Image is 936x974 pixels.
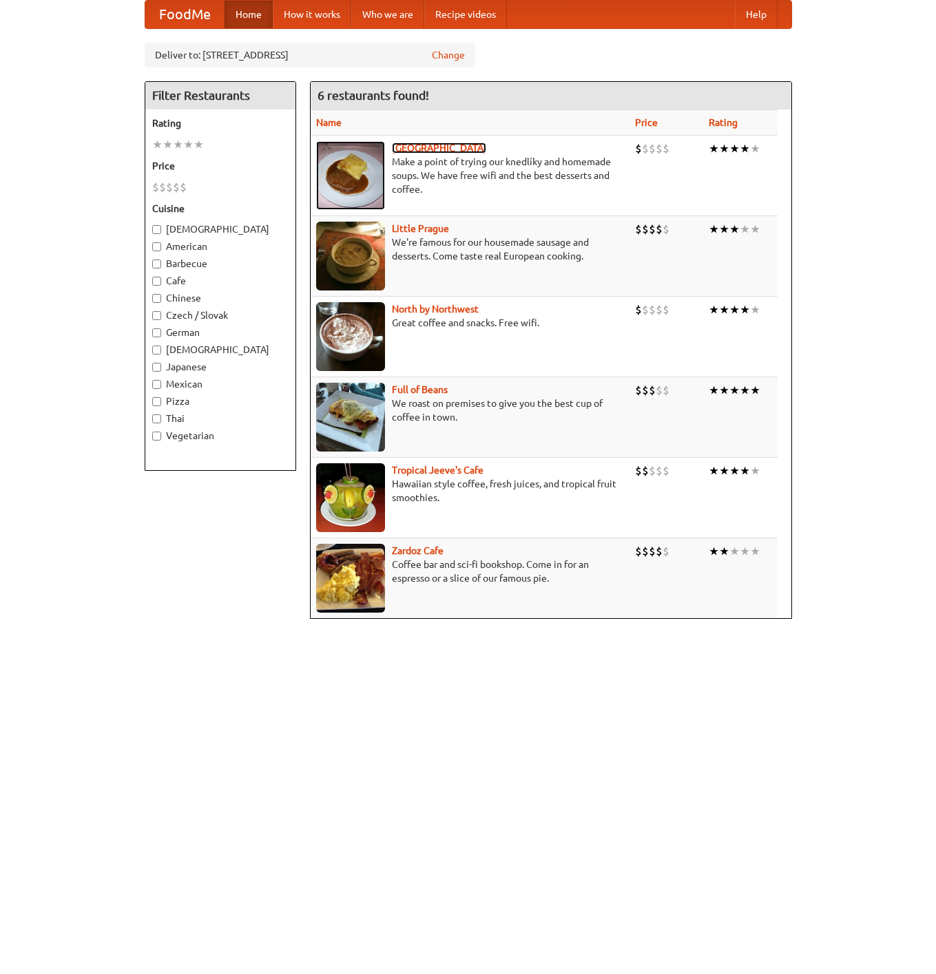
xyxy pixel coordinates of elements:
[750,302,760,317] li: ★
[316,558,625,585] p: Coffee bar and sci-fi bookshop. Come in for an espresso or a slice of our famous pie.
[709,302,719,317] li: ★
[152,328,161,337] input: German
[750,463,760,478] li: ★
[316,141,385,210] img: czechpoint.jpg
[656,383,663,398] li: $
[145,1,225,28] a: FoodMe
[180,180,187,195] li: $
[152,343,289,357] label: [DEMOGRAPHIC_DATA]
[392,384,448,395] a: Full of Beans
[663,141,669,156] li: $
[642,302,649,317] li: $
[656,544,663,559] li: $
[316,463,385,532] img: jeeves.jpg
[729,222,740,237] li: ★
[719,141,729,156] li: ★
[424,1,507,28] a: Recipe videos
[152,311,161,320] input: Czech / Slovak
[316,302,385,371] img: north.jpg
[225,1,273,28] a: Home
[152,326,289,339] label: German
[316,477,625,505] p: Hawaiian style coffee, fresh juices, and tropical fruit smoothies.
[152,260,161,268] input: Barbecue
[318,89,429,102] ng-pluralize: 6 restaurants found!
[351,1,424,28] a: Who we are
[194,137,204,152] li: ★
[392,304,479,315] a: North by Northwest
[729,141,740,156] li: ★
[316,117,342,128] a: Name
[316,316,625,330] p: Great coffee and snacks. Free wifi.
[750,544,760,559] li: ★
[152,116,289,130] h5: Rating
[273,1,351,28] a: How it works
[719,463,729,478] li: ★
[152,394,289,408] label: Pizza
[649,383,656,398] li: $
[152,277,161,286] input: Cafe
[709,383,719,398] li: ★
[152,137,163,152] li: ★
[709,222,719,237] li: ★
[152,294,161,303] input: Chinese
[709,463,719,478] li: ★
[750,141,760,156] li: ★
[740,463,750,478] li: ★
[392,142,486,153] a: [GEOGRAPHIC_DATA]
[432,48,465,62] a: Change
[635,141,642,156] li: $
[719,222,729,237] li: ★
[642,544,649,559] li: $
[163,137,173,152] li: ★
[392,223,449,234] a: Little Prague
[145,82,295,109] h4: Filter Restaurants
[642,463,649,478] li: $
[729,383,740,398] li: ★
[183,137,194,152] li: ★
[152,180,159,195] li: $
[316,222,385,290] img: littleprague.jpg
[750,383,760,398] li: ★
[649,463,656,478] li: $
[740,383,750,398] li: ★
[642,141,649,156] li: $
[649,141,656,156] li: $
[635,117,658,128] a: Price
[635,383,642,398] li: $
[152,159,289,173] h5: Price
[719,302,729,317] li: ★
[649,222,656,237] li: $
[740,222,750,237] li: ★
[635,222,642,237] li: $
[642,383,649,398] li: $
[145,43,475,67] div: Deliver to: [STREET_ADDRESS]
[392,545,444,556] a: Zardoz Cafe
[719,383,729,398] li: ★
[740,302,750,317] li: ★
[729,302,740,317] li: ★
[635,544,642,559] li: $
[152,240,289,253] label: American
[316,235,625,263] p: We're famous for our housemade sausage and desserts. Come taste real European cooking.
[152,380,161,389] input: Mexican
[642,222,649,237] li: $
[656,302,663,317] li: $
[159,180,166,195] li: $
[152,308,289,322] label: Czech / Slovak
[316,155,625,196] p: Make a point of trying our knedlíky and homemade soups. We have free wifi and the best desserts a...
[735,1,778,28] a: Help
[152,242,161,251] input: American
[740,544,750,559] li: ★
[635,463,642,478] li: $
[152,225,161,234] input: [DEMOGRAPHIC_DATA]
[173,180,180,195] li: $
[740,141,750,156] li: ★
[152,291,289,305] label: Chinese
[392,465,483,476] a: Tropical Jeeve's Cafe
[719,544,729,559] li: ★
[152,429,289,443] label: Vegetarian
